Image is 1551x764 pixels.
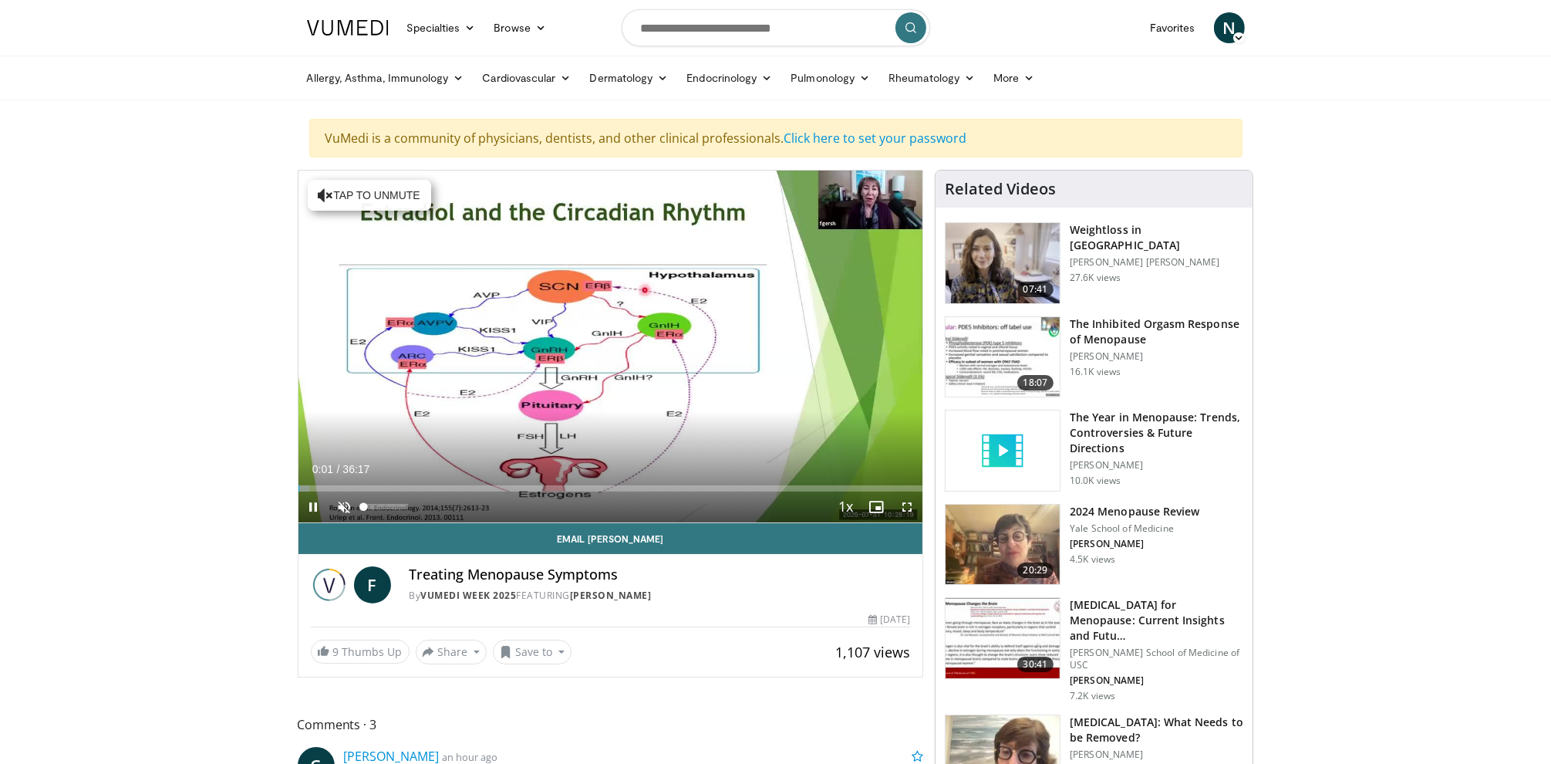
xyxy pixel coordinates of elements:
[298,715,924,735] span: Comments 3
[308,180,431,211] button: Tap to unmute
[677,63,781,93] a: Endocrinology
[581,63,678,93] a: Dermatology
[1070,350,1243,363] p: [PERSON_NAME]
[1070,316,1243,347] h3: The Inhibited Orgasm Response of Menopause
[1070,597,1243,644] h3: [MEDICAL_DATA] for Menopause: Current Insights and Futu…
[622,9,930,46] input: Search topics, interventions
[868,613,910,627] div: [DATE]
[1070,749,1243,761] p: [PERSON_NAME]
[1070,538,1199,550] p: [PERSON_NAME]
[945,316,1243,398] a: 18:07 The Inhibited Orgasm Response of Menopause [PERSON_NAME] 16.1K views
[946,411,1060,491] img: video_placeholder_short.svg
[946,598,1060,678] img: 47271b8a-94f4-49c8-b914-2a3d3af03a9e.150x105_q85_crop-smart_upscale.jpg
[892,492,922,522] button: Fullscreen
[1017,563,1054,578] span: 20:29
[298,63,474,93] a: Allergy, Asthma, Immunology
[333,644,339,659] span: 9
[416,640,487,664] button: Share
[484,12,555,43] a: Browse
[309,119,1242,157] div: VuMedi is a community of physicians, dentists, and other clinical professionals.
[1070,366,1121,378] p: 16.1K views
[1017,375,1054,390] span: 18:07
[879,63,984,93] a: Rheumatology
[835,643,910,661] span: 1,107 views
[946,223,1060,303] img: 9983fed1-7565-45be-8934-aef1103ce6e2.150x105_q85_crop-smart_upscale.jpg
[329,492,360,522] button: Unmute
[354,566,391,603] a: F
[1070,690,1115,702] p: 7.2K views
[945,597,1243,702] a: 30:41 [MEDICAL_DATA] for Menopause: Current Insights and Futu… [PERSON_NAME] School of Medicine o...
[298,171,923,523] video-js: Video Player
[1017,282,1054,297] span: 07:41
[342,463,369,475] span: 36:17
[946,317,1060,397] img: 283c0f17-5e2d-42ba-a87c-168d447cdba4.150x105_q85_crop-smart_upscale.jpg
[570,589,652,602] a: [PERSON_NAME]
[473,63,580,93] a: Cardiovascular
[298,523,923,554] a: Email [PERSON_NAME]
[410,566,911,583] h4: Treating Menopause Symptoms
[1070,459,1243,472] p: [PERSON_NAME]
[337,463,340,475] span: /
[1070,553,1115,566] p: 4.5K views
[1070,504,1199,519] h3: 2024 Menopause Review
[410,589,911,603] div: By FEATURING
[311,640,410,664] a: 9 Thumbs Up
[1070,272,1121,284] p: 27.6K views
[945,222,1243,304] a: 07:41 Weightloss in [GEOGRAPHIC_DATA] [PERSON_NAME] [PERSON_NAME] 27.6K views
[945,180,1056,198] h4: Related Videos
[781,63,879,93] a: Pulmonology
[1070,522,1199,535] p: Yale School of Medicine
[443,750,498,764] small: an hour ago
[311,566,348,603] img: Vumedi Week 2025
[784,130,967,147] a: Click here to set your password
[1070,647,1243,671] p: [PERSON_NAME] School of Medicine of USC
[312,463,333,475] span: 0:01
[946,505,1060,585] img: 692f135d-47bd-4f7e-b54d-786d036e68d3.150x105_q85_crop-smart_upscale.jpg
[1070,256,1243,269] p: [PERSON_NAME] [PERSON_NAME]
[984,63,1044,93] a: More
[398,12,485,43] a: Specialties
[1214,12,1245,43] a: N
[421,589,517,602] a: Vumedi Week 2025
[298,492,329,522] button: Pause
[1070,674,1243,687] p: [PERSON_NAME]
[830,492,861,522] button: Playback Rate
[493,640,572,664] button: Save to
[861,492,892,522] button: Enable picture-in-picture mode
[298,485,923,492] div: Progress Bar
[1070,715,1243,745] h3: [MEDICAL_DATA]: What Needs to be Removed?
[1141,12,1205,43] a: Favorites
[364,504,408,509] div: Volume Level
[1070,410,1243,456] h3: The Year in Menopause: Trends, Controversies & Future Directions
[1017,657,1054,672] span: 30:41
[945,410,1243,492] a: The Year in Menopause: Trends, Controversies & Future Directions [PERSON_NAME] 10.0K views
[1070,222,1243,253] h3: Weightloss in [GEOGRAPHIC_DATA]
[307,20,389,35] img: VuMedi Logo
[1070,475,1121,487] p: 10.0K views
[945,504,1243,586] a: 20:29 2024 Menopause Review Yale School of Medicine [PERSON_NAME] 4.5K views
